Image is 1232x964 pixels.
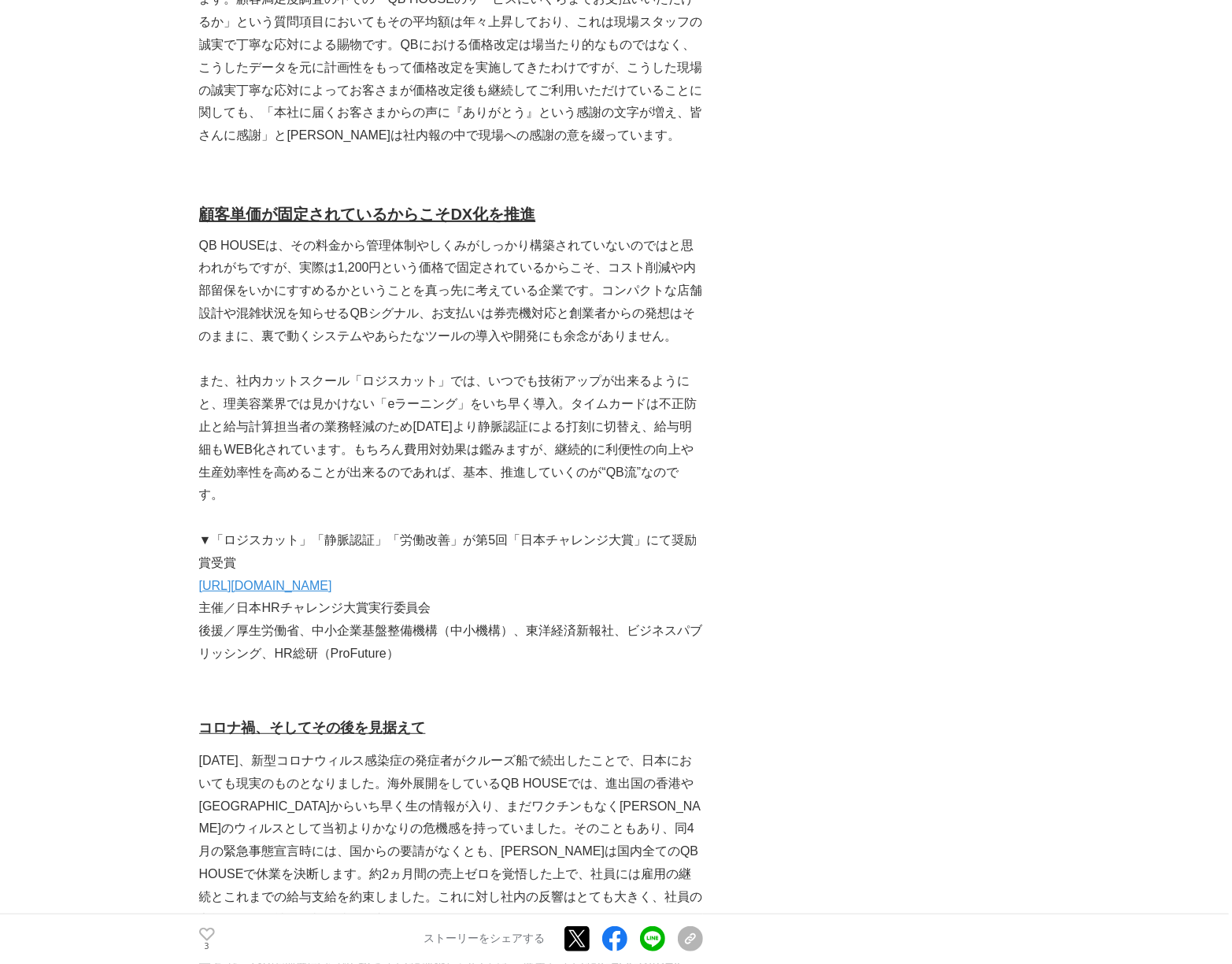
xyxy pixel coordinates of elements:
[199,750,703,931] p: [DATE]、新型コロナウィルス感染症の発症者がクルーズ船で続出したことで、日本においても現実のものとなりました。海外展開をしているQB HOUSEでは、進出国の香港や[GEOGRAPHIC_D...
[199,529,703,575] p: ▼「ロジスカット」「静脈認証」「労働改善」が第5回「日本チャレンジ大賞」にて奨励賞受賞
[199,370,703,506] p: また、社内カットスクール「ロジスカット」では、いつでも技術アップが出来るようにと、理美容業界では見かけない「eラーニング」をいち早く導入。タイムカードは不正防止と給与計算担当者の業務軽減のため[...
[199,206,536,223] u: 顧客単価が固定されているからこそDX化を推進
[199,720,426,736] u: コロナ禍、そしてその後を見据えて
[199,235,703,348] p: QB HOUSEは、その料金から管理体制やしくみがしっかり構築されていないのではと思われがちですが、実際は1,200円という価格で固定されているからこそ、コスト削減や内部留保をいかにすすめるかと...
[199,597,703,620] p: 主催／日本HRチャレンジ大賞実行委員会
[424,932,546,947] p: ストーリーをシェアする
[199,620,703,666] p: 後援／厚生労働省、中小企業基盤整備機構（中小機構）、東洋経済新報社、ビジネスパブリッシング、HR総研（ProFuture）
[199,943,215,951] p: 3
[199,579,332,592] a: [URL][DOMAIN_NAME]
